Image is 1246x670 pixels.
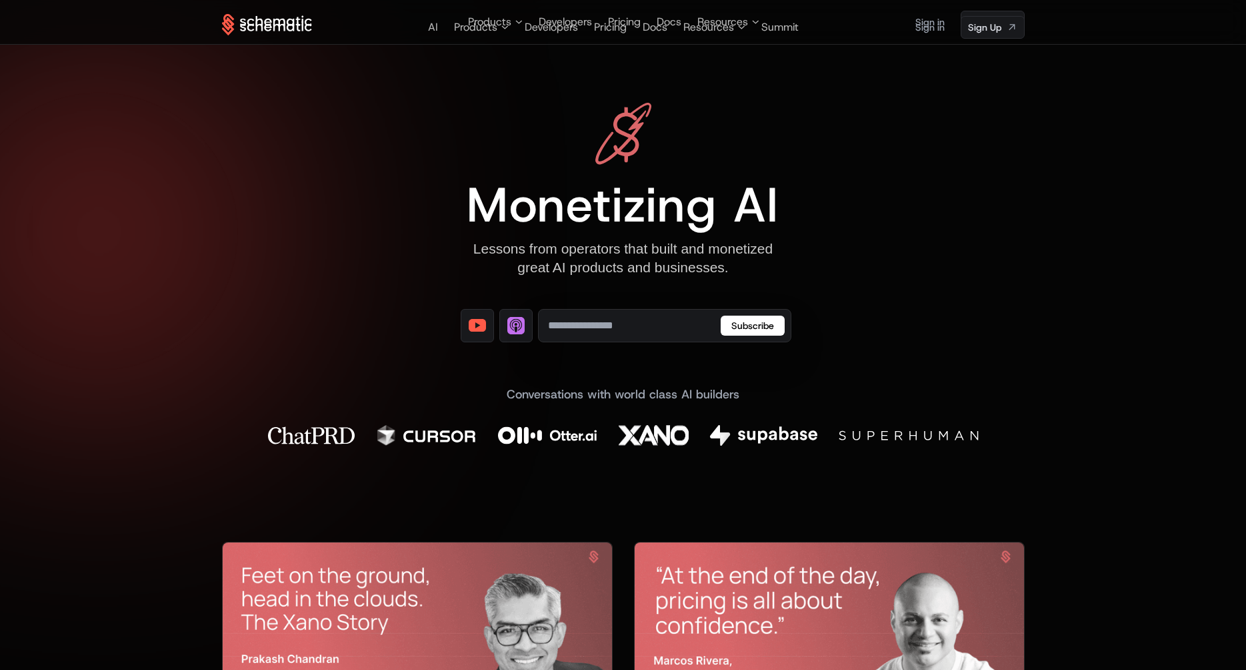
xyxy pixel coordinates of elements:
[461,309,494,342] a: [object Object]
[467,240,779,277] div: Lessons from operators that built and monetized great AI products and businesses.
[683,19,734,35] span: Resources
[721,316,785,336] button: Subscribe
[525,20,578,34] a: Developers
[710,425,817,446] img: Supabase
[761,20,799,34] a: Summit
[467,173,779,237] span: Monetizing AI
[539,15,592,29] a: Developers
[268,385,979,404] div: Conversations with world class AI builders
[915,17,945,38] a: Sign in
[961,11,1025,33] a: [object Object]
[968,21,1001,34] span: Sign Up
[268,425,355,446] img: Chat PRD
[839,425,979,446] img: Superhuman
[454,19,497,35] span: Products
[961,16,1025,39] a: [object Object]
[608,15,641,29] a: Pricing
[643,20,667,34] a: Docs
[619,425,689,446] img: Xano
[468,14,511,30] span: Products
[498,425,597,446] img: Otter AI
[428,20,438,34] a: AI
[697,14,748,30] span: Resources
[499,309,533,342] a: [object Object]
[594,20,627,34] a: Pricing
[657,15,681,29] a: Docs
[968,15,1001,29] span: Sign Up
[915,11,945,33] a: Sign in
[376,425,477,446] img: Cursor AI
